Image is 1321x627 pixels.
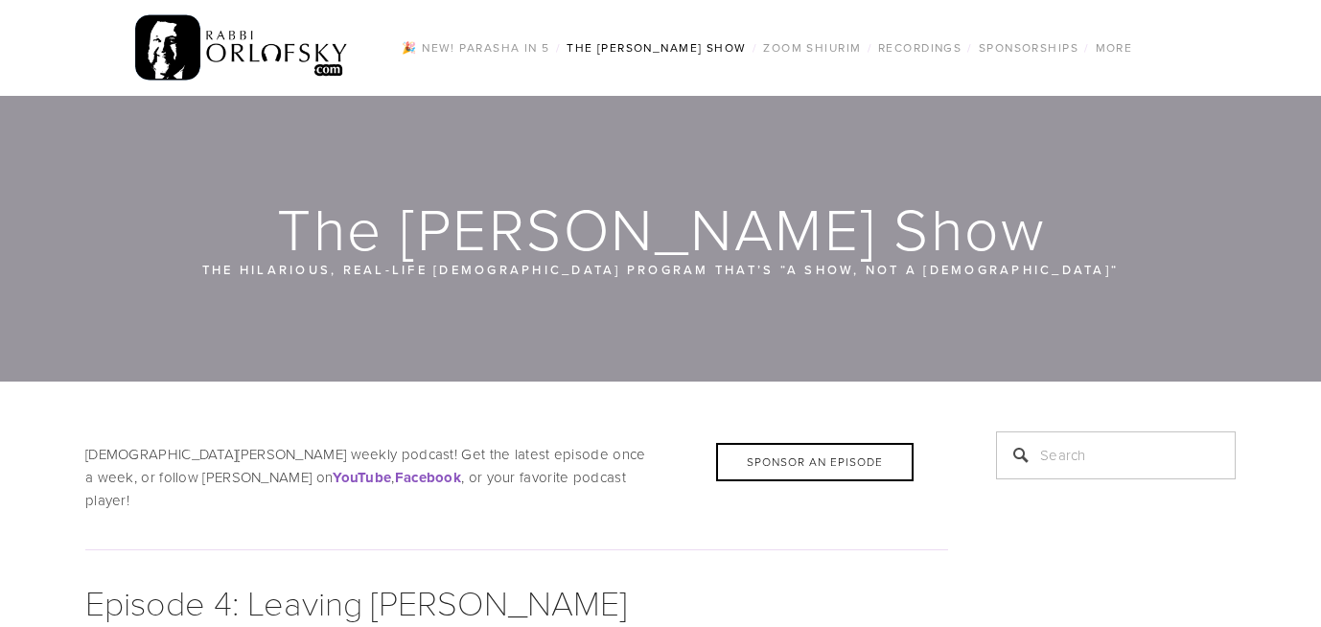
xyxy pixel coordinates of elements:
img: RabbiOrlofsky.com [135,11,349,85]
div: Sponsor an Episode [716,443,914,481]
input: Search [996,431,1236,479]
strong: YouTube [333,467,391,488]
span: / [753,39,757,56]
h1: The [PERSON_NAME] Show [85,197,1238,259]
span: / [1084,39,1089,56]
p: The hilarious, real-life [DEMOGRAPHIC_DATA] program that’s “a show, not a [DEMOGRAPHIC_DATA]“ [200,259,1121,280]
span: / [556,39,561,56]
a: Zoom Shiurim [757,35,867,60]
a: The [PERSON_NAME] Show [561,35,753,60]
a: Episode 4: Leaving [PERSON_NAME] [85,578,627,625]
span: / [868,39,872,56]
span: / [967,39,972,56]
a: More [1090,35,1139,60]
p: [DEMOGRAPHIC_DATA][PERSON_NAME] weekly podcast! Get the latest episode once a week, or follow [PE... [85,443,948,512]
a: Sponsorships [973,35,1084,60]
strong: Facebook [395,467,461,488]
a: Recordings [872,35,967,60]
a: Facebook [395,467,461,487]
a: YouTube [333,467,391,487]
a: 🎉 NEW! Parasha in 5 [396,35,555,60]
